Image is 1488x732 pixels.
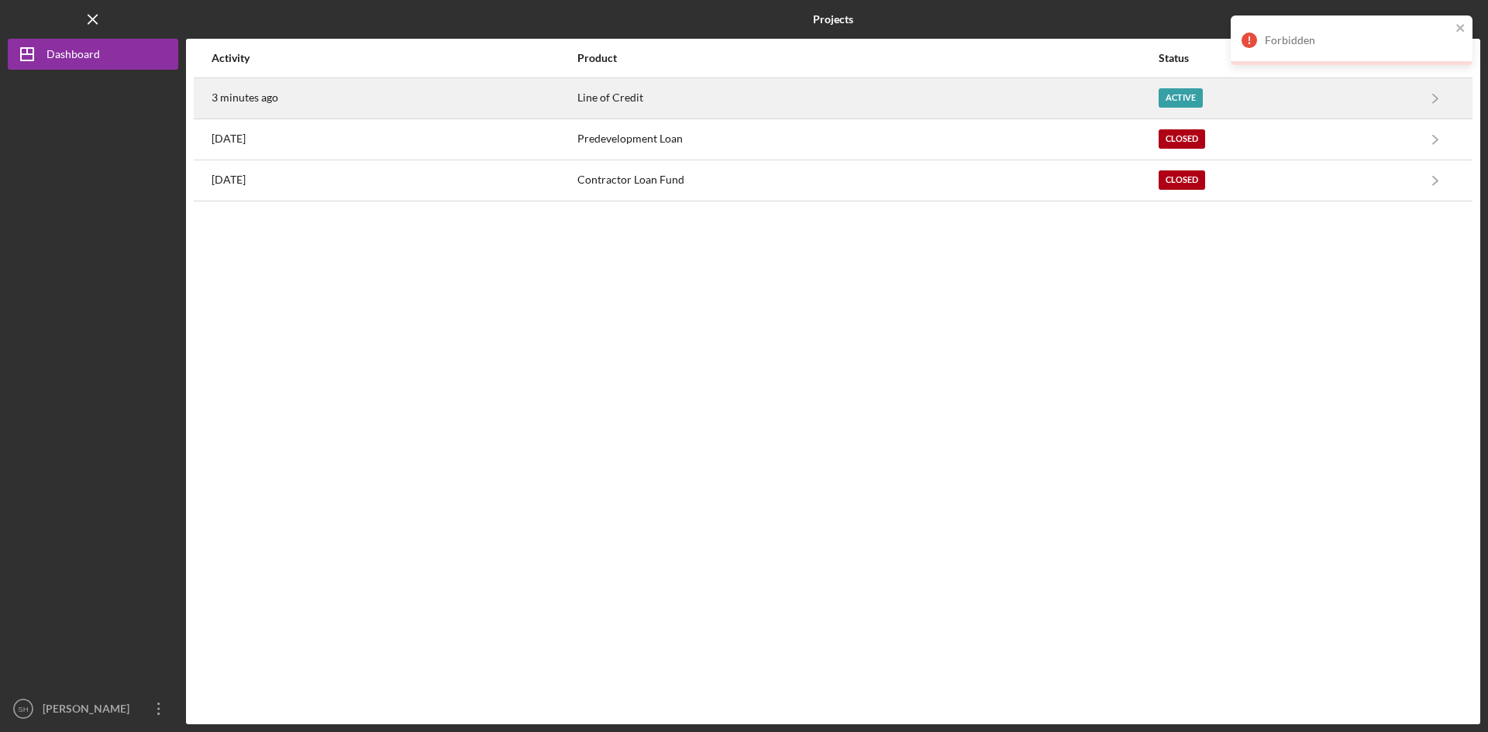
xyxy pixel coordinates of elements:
b: Projects [813,13,853,26]
time: 2025-08-15 21:09 [212,91,278,104]
time: 2023-08-16 22:04 [212,174,246,186]
text: SH [18,705,28,713]
button: close [1455,22,1466,36]
time: 2023-09-01 16:56 [212,132,246,145]
button: Dashboard [8,39,178,70]
div: Status [1159,52,1414,64]
div: Activity [212,52,576,64]
div: Closed [1159,170,1205,190]
button: SH[PERSON_NAME] [8,693,178,724]
div: Closed [1159,129,1205,149]
div: Predevelopment Loan [577,120,1157,159]
div: [PERSON_NAME] [39,693,139,728]
div: Forbidden [1265,34,1451,46]
div: Dashboard [46,39,100,74]
div: Active [1159,88,1203,108]
div: Line of Credit [577,79,1157,118]
div: Contractor Loan Fund [577,161,1157,200]
div: Product [577,52,1157,64]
